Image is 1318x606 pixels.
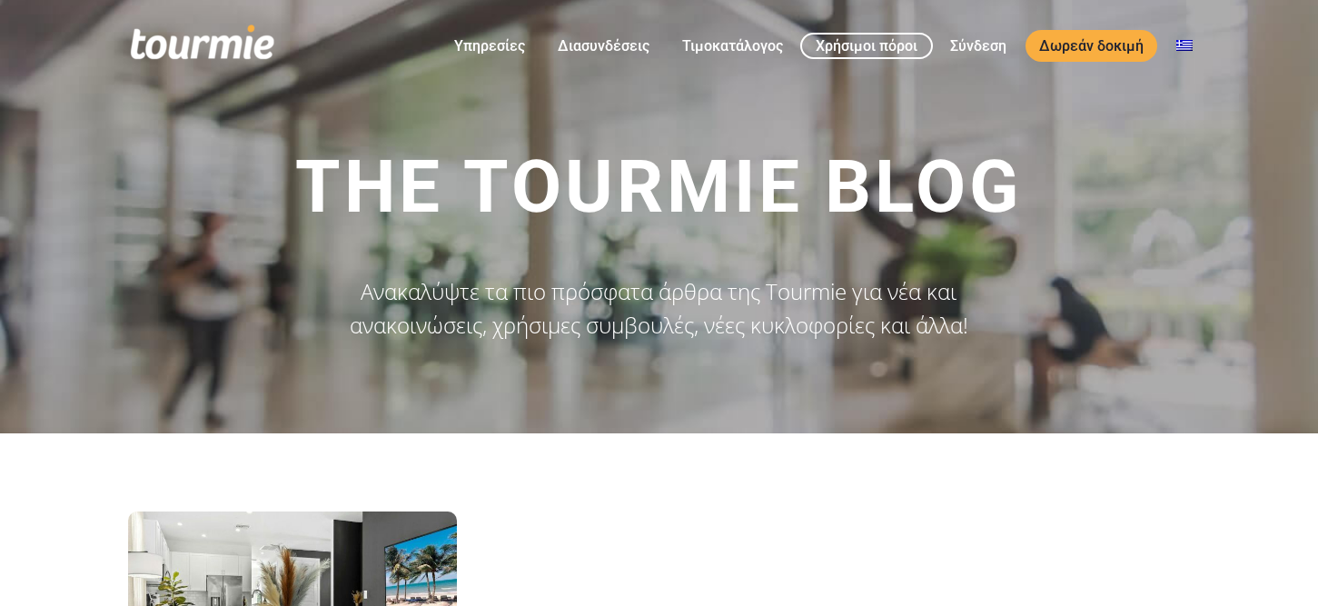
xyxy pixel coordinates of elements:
a: Διασυνδέσεις [544,35,663,57]
a: Χρήσιμοι πόροι [800,33,933,59]
a: Υπηρεσίες [441,35,539,57]
a: Δωρεάν δοκιμή [1026,30,1157,62]
a: Τιμοκατάλογος [669,35,797,57]
a: Σύνδεση [936,35,1020,57]
span: The Tourmie Blog [295,144,1023,230]
span: Ανακαλύψτε τα πιο πρόσφατα άρθρα της Tourmie για νέα και ανακοινώσεις, χρήσιμες συμβουλές, νέες κ... [350,276,968,340]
